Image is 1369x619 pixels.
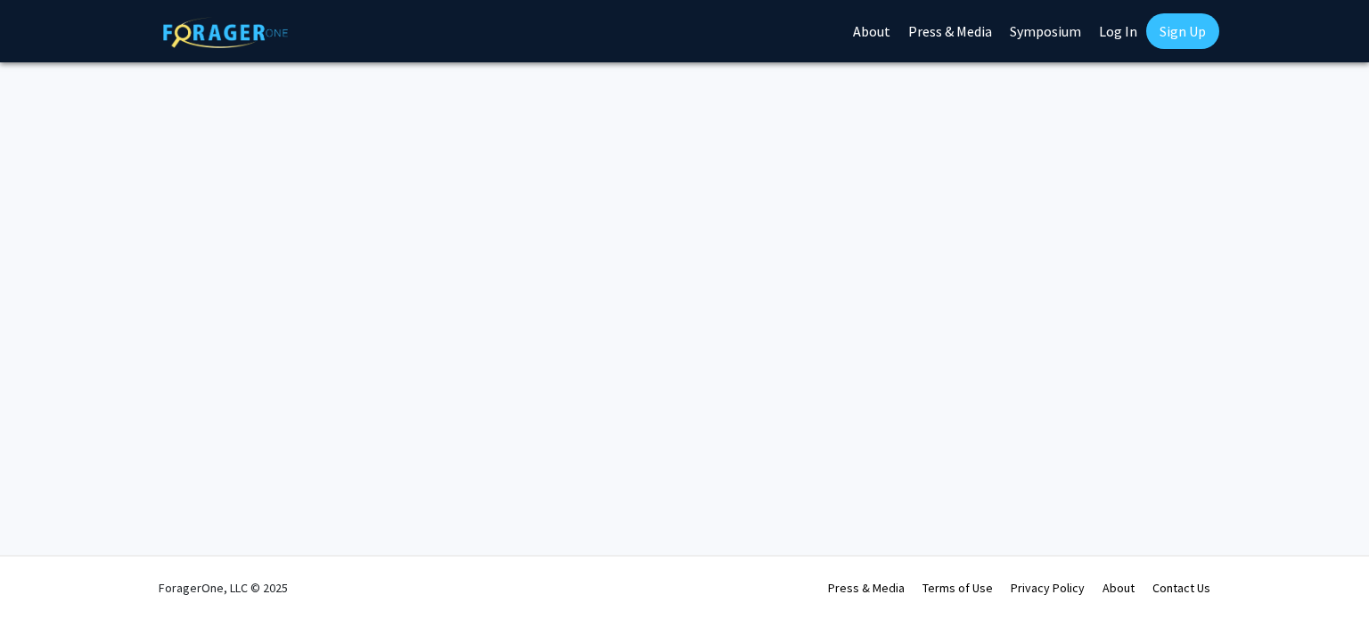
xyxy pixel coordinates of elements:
[159,557,288,619] div: ForagerOne, LLC © 2025
[1146,13,1219,49] a: Sign Up
[1103,580,1135,596] a: About
[1152,580,1210,596] a: Contact Us
[163,17,288,48] img: ForagerOne Logo
[1011,580,1085,596] a: Privacy Policy
[828,580,905,596] a: Press & Media
[922,580,993,596] a: Terms of Use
